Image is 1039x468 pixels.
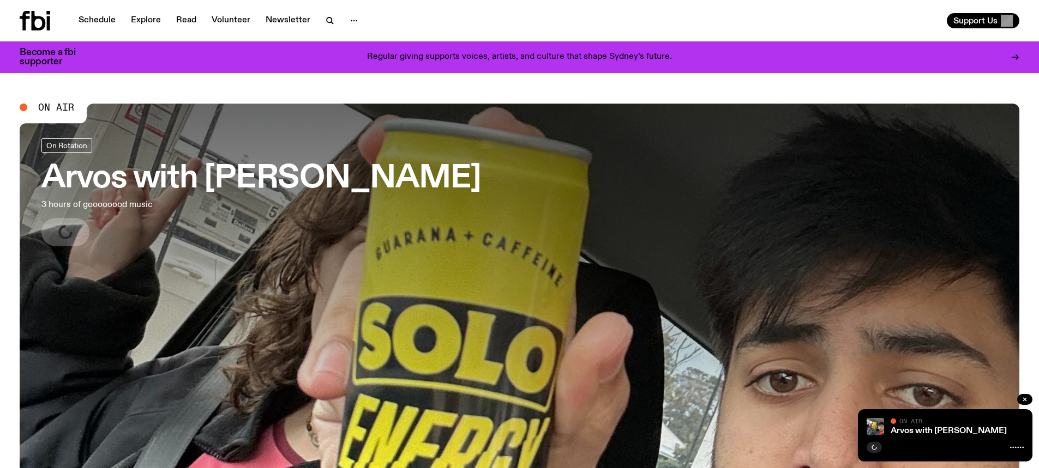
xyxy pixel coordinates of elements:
[41,138,92,153] a: On Rotation
[46,141,87,149] span: On Rotation
[72,13,122,28] a: Schedule
[899,417,922,424] span: On Air
[124,13,167,28] a: Explore
[20,48,89,66] h3: Become a fbi supporter
[38,102,74,112] span: On Air
[367,52,672,62] p: Regular giving supports voices, artists, and culture that shape Sydney’s future.
[891,427,1007,435] a: Arvos with [PERSON_NAME]
[41,198,321,211] p: 3 hours of goooooood music
[953,16,998,26] span: Support Us
[205,13,257,28] a: Volunteer
[41,163,481,194] h3: Arvos with [PERSON_NAME]
[170,13,203,28] a: Read
[947,13,1019,28] button: Support Us
[259,13,317,28] a: Newsletter
[41,138,481,246] a: Arvos with [PERSON_NAME]3 hours of goooooood music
